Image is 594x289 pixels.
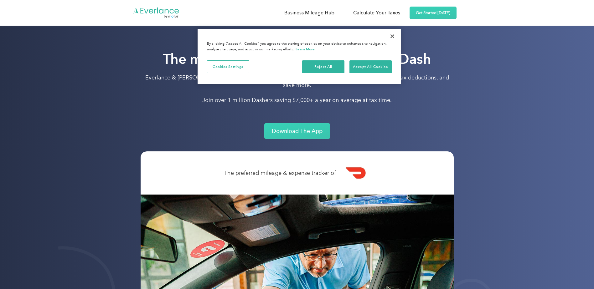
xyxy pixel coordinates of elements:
[198,29,401,84] div: Cookie banner
[141,74,454,104] p: Everlance & [PERSON_NAME] teamed up to help [PERSON_NAME] track miles automatically, find tax ded...
[296,47,315,51] a: More information about your privacy, opens in a new tab
[264,123,330,139] a: Download The App
[278,7,341,18] a: Business Mileage Hub
[207,60,249,74] button: Cookies Settings
[302,60,344,74] button: Reject All
[342,159,370,187] img: Doordash logo
[207,41,392,52] div: By clicking “Accept All Cookies”, you agree to the storing of cookies on your device to enhance s...
[141,50,454,68] h1: The mileage & expense app for DoorDash
[410,7,457,19] a: Get Started [DATE]
[198,29,401,84] div: Privacy
[347,7,406,18] a: Calculate Your Taxes
[349,60,392,74] button: Accept All Cookies
[224,169,342,177] div: The preferred mileage & expense tracker of
[385,29,399,43] button: Close
[133,7,180,19] img: Everlance logo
